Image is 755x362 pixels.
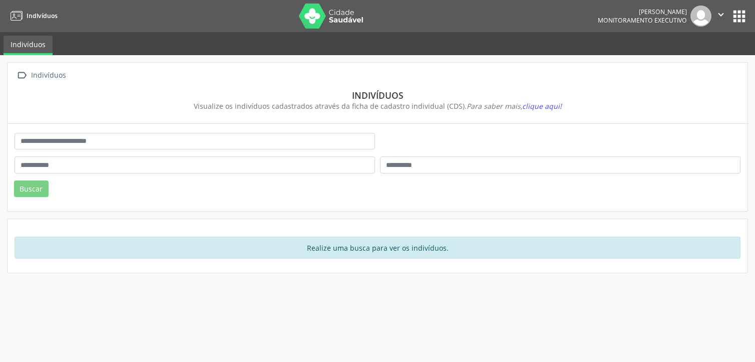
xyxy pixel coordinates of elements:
[15,68,29,83] i: 
[7,8,58,24] a: Indivíduos
[690,6,711,27] img: img
[711,6,730,27] button: 
[22,90,733,101] div: Indivíduos
[15,68,68,83] a:  Indivíduos
[15,237,740,259] div: Realize uma busca para ver os indivíduos.
[598,8,687,16] div: [PERSON_NAME]
[715,9,726,20] i: 
[467,101,562,111] i: Para saber mais,
[730,8,748,25] button: apps
[29,68,68,83] div: Indivíduos
[522,101,562,111] span: clique aqui!
[22,101,733,111] div: Visualize os indivíduos cadastrados através da ficha de cadastro individual (CDS).
[14,180,49,198] button: Buscar
[4,36,53,55] a: Indivíduos
[598,16,687,25] span: Monitoramento Executivo
[27,12,58,20] span: Indivíduos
